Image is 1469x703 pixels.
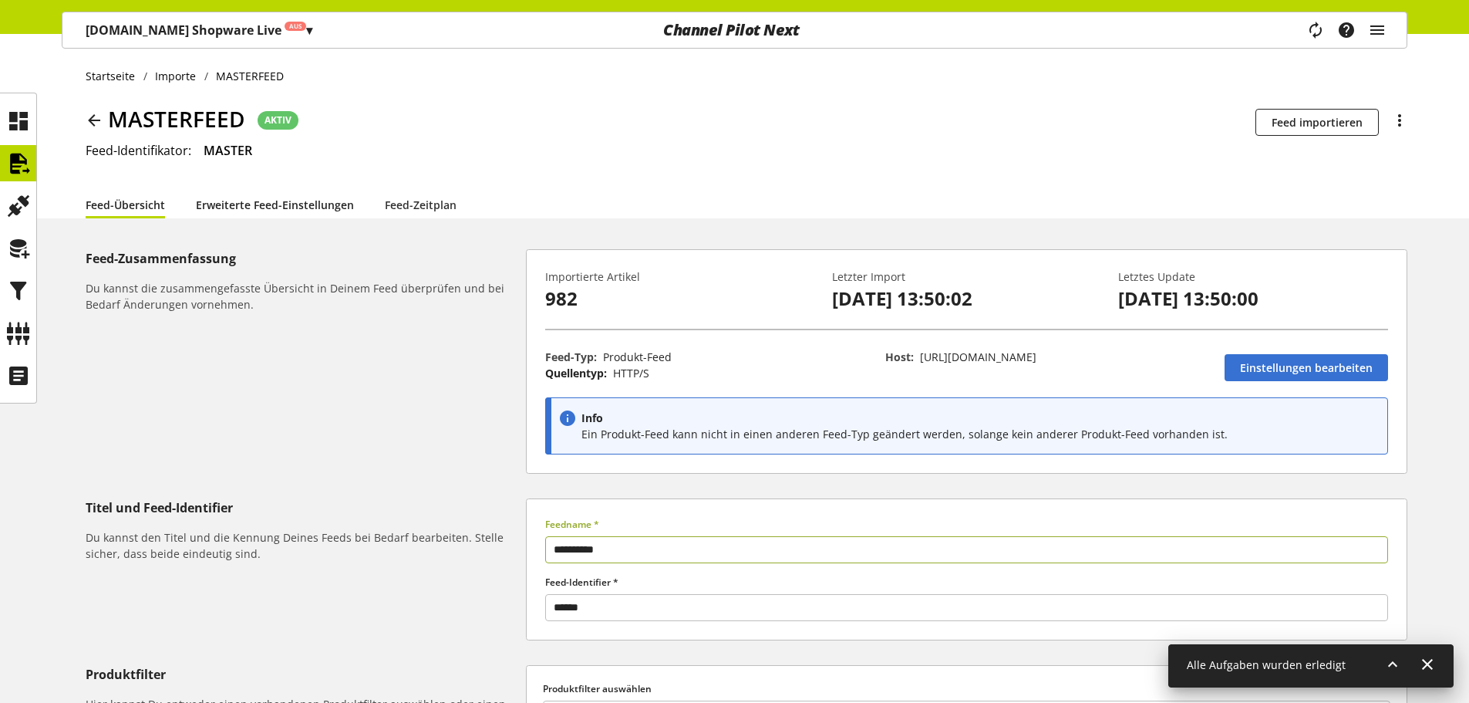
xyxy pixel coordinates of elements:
[1272,114,1363,130] span: Feed importieren
[86,280,520,313] h6: Du kannst die zusammengefasste Übersicht in Deinem Feed überprüfen und bei Bedarf Änderungen vorn...
[62,12,1407,49] nav: main navigation
[289,22,302,31] span: Aus
[1187,657,1346,672] span: Alle Aufgaben wurden erledigt
[147,68,204,84] a: Importe
[86,665,520,684] h5: Produktfilter
[545,576,618,589] span: Feed-Identifier *
[1225,354,1388,381] a: Einstellungen bearbeiten
[86,21,312,39] p: [DOMAIN_NAME] Shopware Live
[832,285,1102,313] p: [DATE] 13:50:02
[108,103,245,135] span: MASTERFEED
[306,22,312,39] span: ▾
[543,682,1390,696] label: Produktfilter auswählen
[1255,109,1379,136] button: Feed importieren
[545,285,815,313] p: 982
[1240,360,1373,376] span: Einstellungen bearbeiten
[86,499,520,517] h5: Titel und Feed-Identifier
[264,113,291,127] span: AKTIV
[86,68,143,84] a: Startseite
[86,249,520,268] h5: Feed-Zusammenfassung
[613,366,649,380] span: HTTP/S
[545,269,815,285] p: Importierte Artikel
[885,350,914,364] span: Host:
[545,518,599,531] span: Feedname *
[204,142,252,159] span: MASTER
[86,197,165,213] a: Feed-Übersicht
[385,197,457,213] a: Feed-Zeitplan
[832,269,1102,285] p: Letzter Import
[1118,269,1388,285] p: Letztes Update
[1118,285,1388,313] p: [DATE] 13:50:00
[581,426,1380,442] p: Ein Produkt-Feed kann nicht in einen anderen Feed-Typ geändert werden, solange kein anderer Produ...
[920,350,1036,364] span: https://www.flaschenbauer.de/store-api/product-export/SWPECHHKT0TYR3CZNE9NMVLVEG/idealo.csv
[196,197,354,213] a: Erweiterte Feed-Einstellungen
[86,142,191,159] span: Feed-Identifikator:
[545,350,597,364] span: Feed-Typ:
[603,350,672,364] span: Produkt-Feed
[581,410,1380,426] p: Info
[545,366,607,380] span: Quellentyp:
[86,529,520,562] h6: Du kannst den Titel und die Kennung Deines Feeds bei Bedarf bearbeiten. Stelle sicher, dass beide...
